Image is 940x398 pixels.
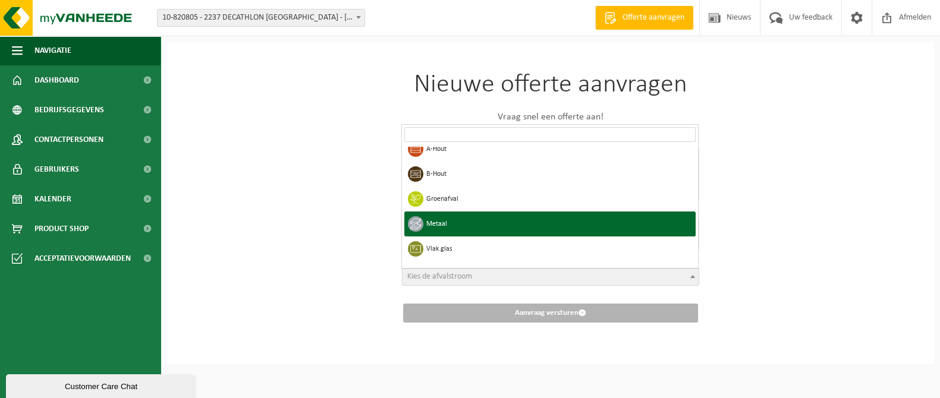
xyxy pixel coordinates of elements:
[426,220,689,228] span: Metaal
[426,170,689,178] span: B-Hout
[34,65,79,95] span: Dashboard
[34,36,71,65] span: Navigatie
[6,372,199,398] iframe: chat widget
[595,6,693,30] a: Offerte aanvragen
[407,272,472,281] span: Kies de afvalstroom
[34,244,131,273] span: Acceptatievoorwaarden
[402,110,699,124] p: Vraag snel een offerte aan!
[403,304,698,323] button: Aanvraag versturen
[402,72,699,98] h1: Nieuwe offerte aanvragen
[157,9,365,27] span: 10-820805 - 2237 DECATHLON OOSTENDE - OOSTENDE
[34,125,103,154] span: Contactpersonen
[158,10,364,26] span: 10-820805 - 2237 DECATHLON OOSTENDE - OOSTENDE
[34,95,104,125] span: Bedrijfsgegevens
[426,195,689,203] span: Groenafval
[620,12,687,24] span: Offerte aanvragen
[34,184,71,214] span: Kalender
[426,146,689,153] span: A-Hout
[34,214,89,244] span: Product Shop
[426,245,689,252] span: Vlak glas
[34,154,79,184] span: Gebruikers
